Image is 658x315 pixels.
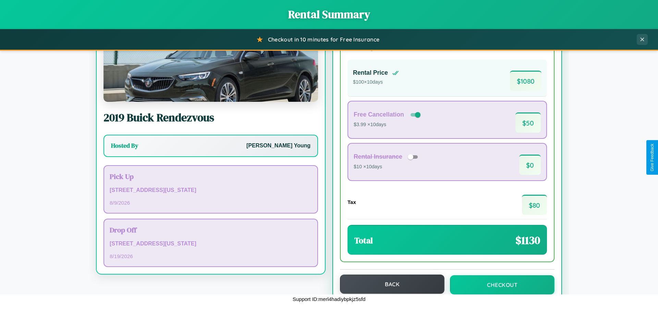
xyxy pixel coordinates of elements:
h3: Total [354,235,373,246]
p: Support ID: merl4hadiybpkjz5sfd [293,294,366,304]
img: Buick Rendezvous [103,33,318,102]
span: Checkout in 10 minutes for Free Insurance [268,36,379,43]
h3: Hosted By [111,142,138,150]
button: Checkout [450,275,555,294]
h4: Rental Price [353,69,388,76]
button: Back [340,275,444,294]
p: [STREET_ADDRESS][US_STATE] [110,185,312,195]
p: 8 / 9 / 2026 [110,198,312,207]
p: [STREET_ADDRESS][US_STATE] [110,239,312,249]
p: [PERSON_NAME] Young [246,141,310,151]
p: $ 100 × 10 days [353,78,399,87]
h1: Rental Summary [7,7,651,22]
p: 8 / 19 / 2026 [110,252,312,261]
span: $ 80 [522,195,547,215]
div: Give Feedback [650,144,655,171]
h3: Drop Off [110,225,312,235]
span: $ 1130 [515,233,540,248]
p: $10 × 10 days [354,162,420,171]
p: $3.99 × 10 days [354,120,422,129]
h4: Free Cancellation [354,111,404,118]
h2: 2019 Buick Rendezvous [103,110,318,125]
span: $ 1080 [510,71,541,91]
h4: Rental Insurance [354,153,402,160]
h3: Pick Up [110,171,312,181]
span: $ 50 [515,112,541,133]
span: $ 0 [519,155,541,175]
h4: Tax [348,199,356,205]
